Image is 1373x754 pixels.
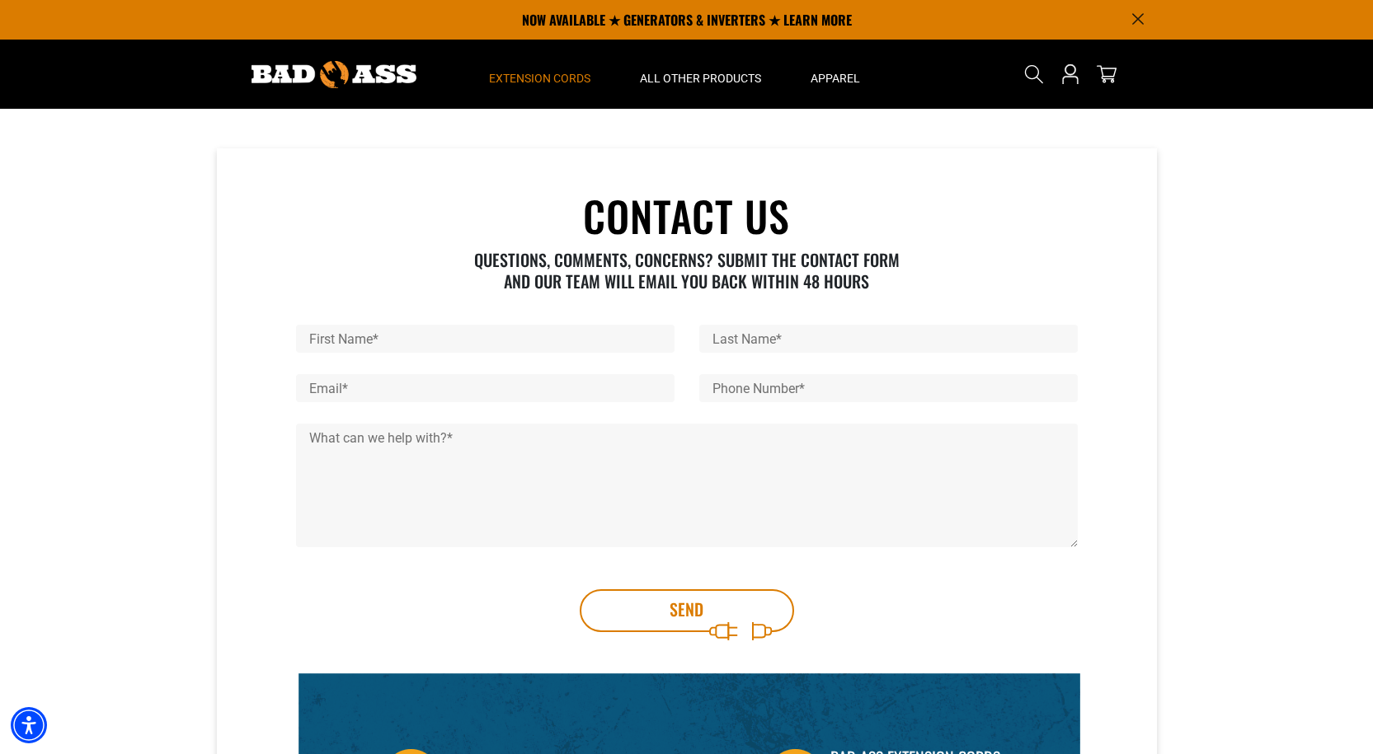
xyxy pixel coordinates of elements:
[252,61,416,88] img: Bad Ass Extension Cords
[580,589,794,632] button: Send
[489,71,590,86] span: Extension Cords
[1093,64,1120,84] a: cart
[1021,61,1047,87] summary: Search
[462,249,911,292] p: QUESTIONS, COMMENTS, CONCERNS? SUBMIT THE CONTACT FORM AND OUR TEAM WILL EMAIL YOU BACK WITHIN 48...
[615,40,786,109] summary: All Other Products
[640,71,761,86] span: All Other Products
[464,40,615,109] summary: Extension Cords
[11,707,47,743] div: Accessibility Menu
[296,194,1078,236] h1: CONTACT US
[786,40,885,109] summary: Apparel
[811,71,860,86] span: Apparel
[1057,40,1084,109] a: Open this option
